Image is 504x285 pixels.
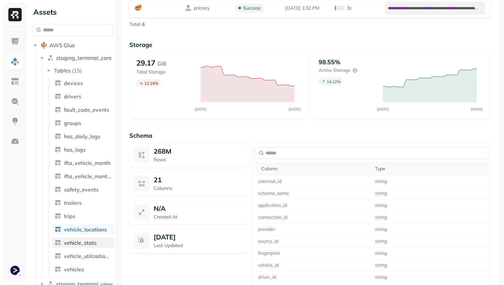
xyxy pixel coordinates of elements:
[129,21,140,28] p: Total
[32,40,113,51] button: AWS Glue
[49,42,75,49] span: AWS Glue
[52,158,114,168] a: ifta_vehicle_month
[64,239,97,246] span: vehicle_stats
[52,131,114,142] a: hos_daily_logs
[194,5,210,11] p: primary
[55,93,61,100] img: table
[11,77,19,86] img: Asset Explorer
[52,104,114,115] a: fault_code_events
[154,157,244,163] p: Rows
[64,133,100,140] span: hos_daily_logs
[154,185,244,192] p: Columns
[195,107,207,111] tspan: [DATE]
[136,58,155,68] p: 29.17
[327,79,341,84] p: 14.12 %
[255,223,371,235] td: provider
[55,80,61,86] img: table
[55,186,61,193] img: table
[289,107,301,111] tspan: [DATE]
[64,120,81,126] span: groups
[64,80,83,86] span: devices
[39,53,113,63] button: staging_terminal_core
[255,200,371,212] td: application_id
[64,200,82,206] span: trailers
[154,204,166,213] p: N/A
[157,60,166,68] p: GiB
[64,106,109,113] span: fault_code_events
[64,93,81,100] span: drivers
[136,69,194,75] p: Total Storage
[154,147,171,155] span: 268M
[372,188,488,200] td: string
[47,55,54,61] img: namespace
[372,235,488,247] td: string
[52,224,114,235] a: vehicle_locations
[64,186,99,193] span: safety_events
[255,247,371,259] td: fingerprint
[142,21,145,28] p: 6
[129,132,491,139] p: Schema
[55,239,61,246] img: table
[319,67,350,73] p: Active storage
[55,226,61,233] img: table
[377,107,389,111] tspan: [DATE]
[471,107,483,111] tspan: [DATE]
[52,264,114,275] a: vehicles
[372,259,488,271] td: string
[55,120,61,126] img: table
[255,235,371,247] td: source_id
[52,251,114,261] a: vehicle_utilization_day
[72,67,82,74] p: ( 15 )
[372,247,488,259] td: string
[11,57,19,66] img: Assets
[52,171,114,182] a: ifta_vehicle_months
[372,200,488,212] td: string
[55,200,61,206] img: table
[154,242,244,249] p: Last Updated
[154,176,162,184] p: 21
[144,81,158,86] p: 12.24 %
[372,271,488,283] td: string
[55,106,61,113] img: table
[55,266,61,273] img: table
[10,266,20,275] img: Terminal Staging
[243,5,261,11] p: success
[129,41,491,49] p: Storage
[11,117,19,126] img: Insights
[319,58,340,66] p: 98.55%
[375,166,485,172] div: Type
[55,146,61,153] img: table
[52,237,114,248] a: vehicle_stats
[255,212,371,223] td: connection_id
[255,259,371,271] td: vehicle_id
[347,5,352,11] p: 3s
[52,118,114,128] a: groups
[52,198,114,208] a: trailers
[64,146,86,153] span: hos_logs
[52,91,114,102] a: drivers
[255,176,371,188] td: external_id
[154,233,176,241] p: [DATE]
[56,55,112,61] span: staging_terminal_core
[55,173,61,180] img: table
[52,184,114,195] a: safety_events
[285,5,328,11] p: Oct 6, 2025 1:32 PM
[64,160,110,166] span: ifta_vehicle_month
[55,160,61,166] img: table
[154,214,244,220] p: Created At
[11,97,19,106] img: Query Explorer
[41,42,47,49] img: root
[52,211,114,221] a: trips
[55,253,61,259] img: table
[52,78,114,88] a: devices
[372,212,488,223] td: string
[64,226,107,233] span: vehicle_locations
[64,266,84,273] span: vehicles
[64,213,75,219] span: trips
[255,188,371,200] td: schema_name
[8,8,22,21] img: Ryft
[261,166,368,172] div: Column
[64,253,111,259] span: vehicle_utilization_day
[52,144,114,155] a: hos_logs
[372,223,488,235] td: string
